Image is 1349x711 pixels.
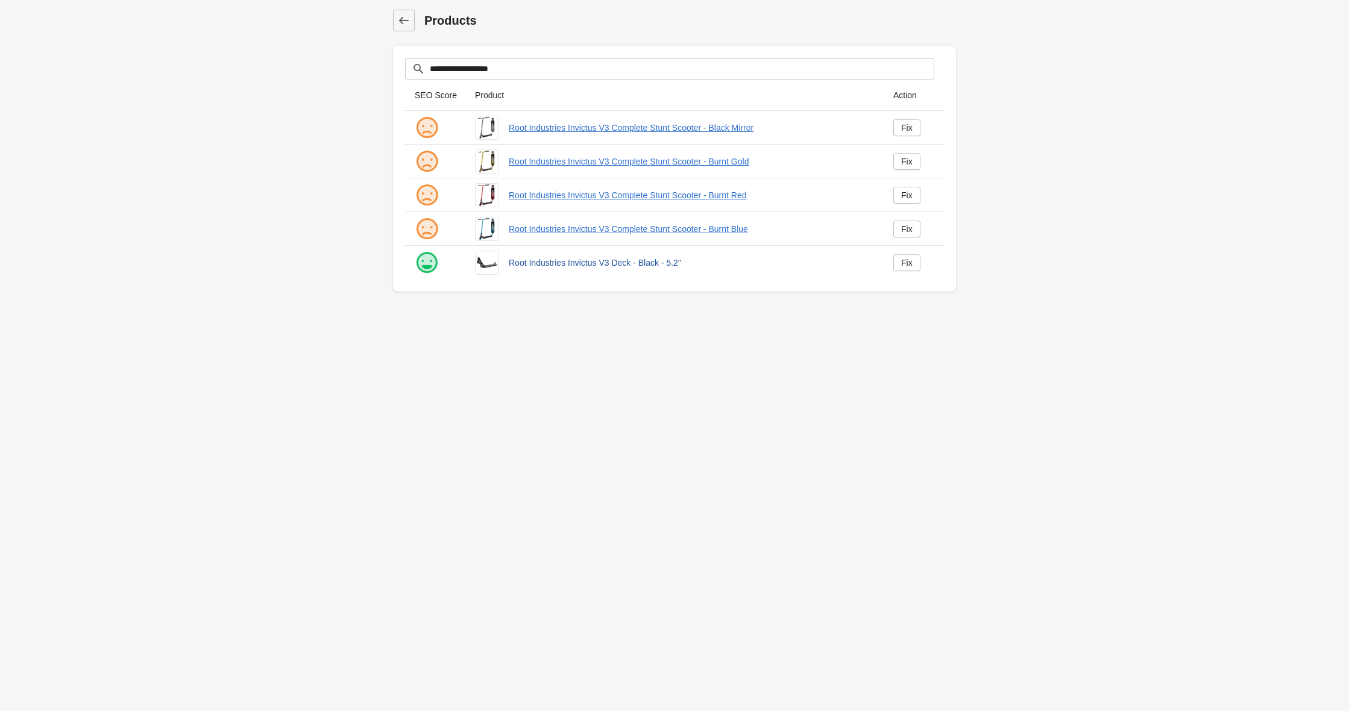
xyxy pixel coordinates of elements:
div: Fix [901,258,913,268]
a: Fix [893,153,920,170]
img: sad.png [415,149,439,174]
div: Fix [901,123,913,133]
h1: Products [424,12,956,29]
a: Fix [893,119,920,136]
img: sad.png [415,183,439,207]
a: Fix [893,221,920,237]
a: Root Industries Invictus V3 Complete Stunt Scooter - Burnt Gold [509,155,874,168]
th: SEO Score [405,80,465,111]
a: Fix [893,187,920,204]
img: happy.png [415,251,439,275]
img: sad.png [415,116,439,140]
div: Fix [901,190,913,200]
img: sad.png [415,217,439,241]
th: Action [884,80,944,111]
th: Product [465,80,884,111]
a: Root Industries Invictus V3 Complete Stunt Scooter - Burnt Red [509,189,874,201]
a: Root Industries Invictus V3 Deck - Black - 5.2" [509,257,874,269]
a: Root Industries Invictus V3 Complete Stunt Scooter - Burnt Blue [509,223,874,235]
a: Root Industries Invictus V3 Complete Stunt Scooter - Black Mirror [509,122,874,134]
div: Fix [901,157,913,166]
a: Fix [893,254,920,271]
div: Fix [901,224,913,234]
